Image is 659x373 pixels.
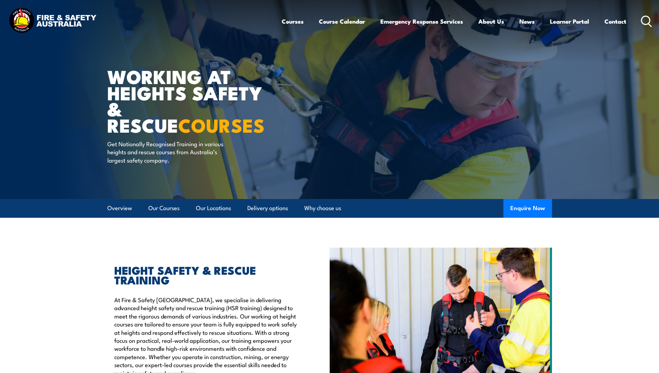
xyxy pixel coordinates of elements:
a: Why choose us [304,199,341,217]
a: Emergency Response Services [380,12,463,31]
p: Get Nationally Recognised Training in various heights and rescue courses from Australia’s largest... [107,140,234,164]
a: Our Courses [148,199,180,217]
a: Courses [282,12,304,31]
h2: HEIGHT SAFETY & RESCUE TRAINING [114,265,298,284]
a: News [519,12,535,31]
a: About Us [478,12,504,31]
button: Enquire Now [503,199,552,218]
a: Overview [107,199,132,217]
a: Our Locations [196,199,231,217]
a: Learner Portal [550,12,589,31]
strong: COURSES [178,110,265,139]
h1: WORKING AT HEIGHTS SAFETY & RESCUE [107,68,279,133]
a: Contact [604,12,626,31]
a: Delivery options [247,199,288,217]
a: Course Calendar [319,12,365,31]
